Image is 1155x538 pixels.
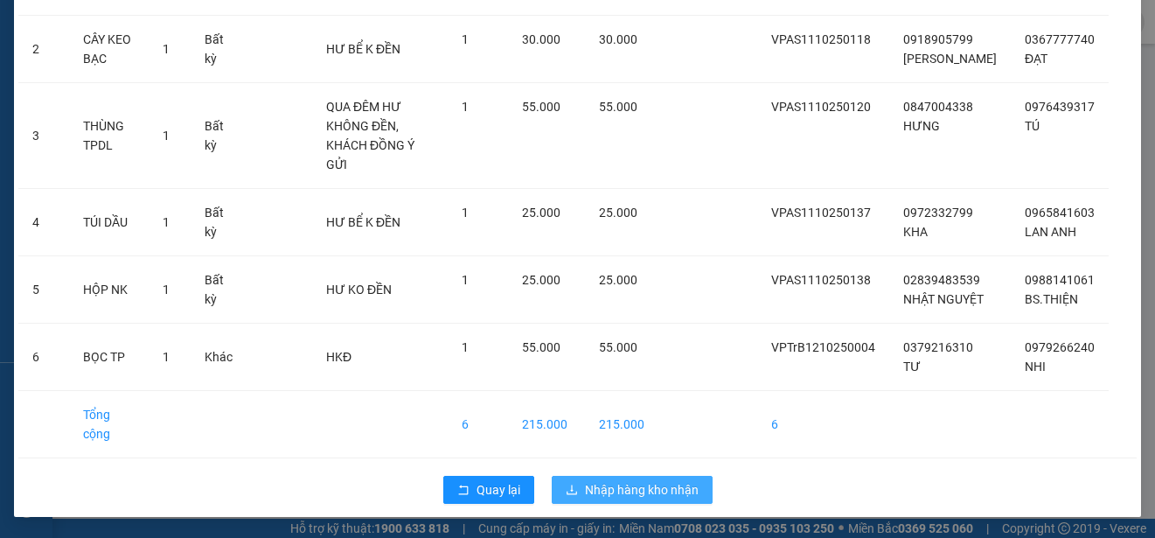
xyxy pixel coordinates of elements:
span: In ngày: [5,127,107,137]
span: 01 Võ Văn Truyện, KP.1, Phường 2 [138,52,240,74]
td: HỘP NK [69,256,149,324]
span: 30.000 [522,32,560,46]
td: Bất kỳ [191,189,248,256]
button: downloadNhập hàng kho nhận [552,476,713,504]
td: TÚI DẦU [69,189,149,256]
span: 1 [462,100,469,114]
span: [PERSON_NAME] [903,52,997,66]
span: ----------------------------------------- [47,94,214,108]
span: 1 [462,32,469,46]
span: NHẬT NGUYỆT [903,292,984,306]
td: CÂY KEO BẠC [69,16,149,83]
span: 1 [462,340,469,354]
span: 30.000 [599,32,637,46]
span: 0979266240 [1025,340,1095,354]
td: 6 [757,391,889,458]
span: TÚ [1025,119,1040,133]
td: 6 [18,324,69,391]
td: Khác [191,324,248,391]
span: HƯ BỂ K ĐỀN [326,42,400,56]
span: NHI [1025,360,1046,374]
span: HƯ KO ĐỀN [326,283,392,297]
td: 5 [18,256,69,324]
td: 3 [18,83,69,189]
span: 0988141061 [1025,273,1095,287]
td: 6 [448,391,509,458]
span: 25.000 [599,206,637,220]
td: Bất kỳ [191,256,248,324]
span: 1 [163,42,170,56]
span: HƯNG [903,119,940,133]
span: 0972332799 [903,206,973,220]
td: Bất kỳ [191,16,248,83]
span: 1 [163,129,170,143]
span: 0367777740 [1025,32,1095,46]
span: Bến xe [GEOGRAPHIC_DATA] [138,28,235,50]
span: 0379216310 [903,340,973,354]
span: 55.000 [599,340,637,354]
span: 0918905799 [903,32,973,46]
span: 55.000 [522,340,560,354]
td: 215.000 [508,391,585,458]
span: VPAS1110250137 [771,206,871,220]
span: 0976439317 [1025,100,1095,114]
td: Tổng cộng [69,391,149,458]
span: ĐẠT [1025,52,1047,66]
td: 215.000 [585,391,658,458]
td: THÙNG TPDL [69,83,149,189]
span: 08:52:45 [DATE] [38,127,107,137]
span: 1 [462,206,469,220]
span: 25.000 [522,206,560,220]
span: 25.000 [599,273,637,287]
span: 1 [163,350,170,364]
span: HKĐ [326,350,351,364]
img: logo [6,10,84,87]
span: 1 [163,215,170,229]
span: rollback [457,484,470,498]
span: Quay lại [477,480,520,500]
td: Bất kỳ [191,83,248,189]
span: VPAS1110250138 [771,273,871,287]
span: VPAS1110250120 [771,100,871,114]
span: LAN ANH [1025,225,1076,239]
span: download [566,484,578,498]
span: KHA [903,225,928,239]
span: 25.000 [522,273,560,287]
span: VPTrB1210250004 [771,340,875,354]
span: 1 [462,273,469,287]
span: Hotline: 19001152 [138,78,214,88]
button: rollbackQuay lại [443,476,534,504]
strong: ĐỒNG PHƯỚC [138,10,240,24]
span: 0847004338 [903,100,973,114]
span: 0965841603 [1025,206,1095,220]
span: 55.000 [522,100,560,114]
td: 4 [18,189,69,256]
span: BS.THIỆN [1025,292,1078,306]
td: 2 [18,16,69,83]
span: QUA ĐÊM HƯ KHÔNG ĐỀN, KHÁCH ĐỒNG Ý GỬI [326,100,414,171]
td: BỌC TP [69,324,149,391]
span: VPAS1110250118 [771,32,871,46]
span: 02839483539 [903,273,980,287]
span: 55.000 [599,100,637,114]
span: VPTB1210250003 [87,111,184,124]
span: 1 [163,283,170,297]
span: HƯ BỂ K ĐỀN [326,215,400,229]
span: Nhập hàng kho nhận [585,480,699,500]
span: [PERSON_NAME]: [5,113,183,123]
span: TƯ [903,360,921,374]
